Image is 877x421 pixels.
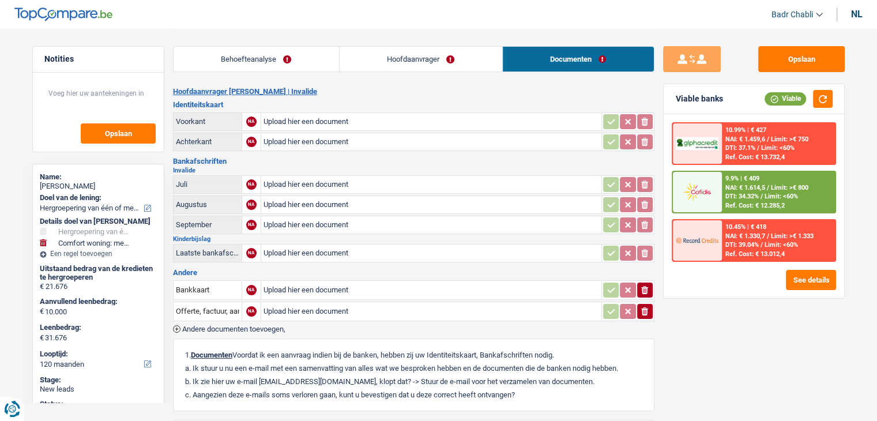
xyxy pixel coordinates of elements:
[173,167,654,174] h2: Invalide
[176,220,239,229] div: September
[246,137,257,147] div: NA
[764,241,797,249] span: Limit: <60%
[760,241,762,249] span: /
[725,136,765,143] span: NAI: € 1.459,6
[725,153,784,161] div: Ref. Cost: € 13.732,4
[174,47,339,72] a: Behoefteanalyse
[786,270,836,290] button: See details
[176,200,239,209] div: Augustus
[173,87,654,96] h2: Hoofdaanvrager [PERSON_NAME] | Invalide
[766,232,769,240] span: /
[246,116,257,127] div: NA
[725,144,755,152] span: DTI: 37.1%
[182,325,285,333] span: Andere documenten toevoegen,
[770,232,813,240] span: Limit: >€ 1.333
[40,193,155,202] label: Doel van de lening:
[764,193,797,200] span: Limit: <60%
[176,180,239,189] div: Juli
[756,144,759,152] span: /
[725,223,766,231] div: 10.45% | € 418
[104,130,131,137] span: Opslaan
[191,351,232,359] span: Documenten
[173,236,654,242] h2: Kinderbijslag
[176,249,239,257] div: Laatste bankafschriften mbt kinderbijslag
[81,123,156,144] button: Opslaan
[770,136,808,143] span: Limit: >€ 750
[725,175,759,182] div: 9.9% | € 409
[40,400,157,409] div: Status:
[40,282,157,291] div: € 21.676
[40,349,155,359] label: Looptijd:
[766,184,769,191] span: /
[176,137,239,146] div: Achterkant
[40,297,155,306] label: Aanvullend leenbedrag:
[14,7,112,21] img: TopCompare Logo
[770,184,808,191] span: Limit: >€ 800
[760,193,762,200] span: /
[771,10,813,20] span: Badr Chabli
[185,364,642,373] p: a. Ik stuur u nu een e-mail met een samenvatting van alles wat we besproken hebben en de document...
[40,307,44,316] span: €
[176,117,239,126] div: Voorkant
[246,200,257,210] div: NA
[758,46,845,72] button: Opslaan
[173,269,654,276] h3: Andere
[40,172,157,182] div: Name:
[173,157,654,165] h3: Bankafschriften
[725,184,765,191] span: NAI: € 1.614,5
[340,47,502,72] a: Hoofdaanvrager
[40,385,157,394] div: New leads
[725,126,766,134] div: 10.99% | € 427
[503,47,654,72] a: Documenten
[40,375,157,385] div: Stage:
[173,101,654,108] h3: Identiteitskaart
[40,217,157,226] div: Details doel van [PERSON_NAME]
[246,306,257,317] div: NA
[675,94,722,104] div: Viable banks
[40,333,44,343] span: €
[40,182,157,191] div: [PERSON_NAME]
[762,5,823,24] a: Badr Chabli
[185,390,642,399] p: c. Aangezien deze e-mails soms verloren gaan, kunt u bevestigen dat u deze correct heeft ontvangen?
[40,264,157,282] div: Uitstaand bedrag van de kredieten te hergroeperen
[676,181,718,202] img: Cofidis
[766,136,769,143] span: /
[725,202,784,209] div: Ref. Cost: € 12.285,2
[246,220,257,230] div: NA
[44,54,152,64] h5: Notities
[765,92,806,105] div: Viable
[725,232,765,240] span: NAI: € 1.330,7
[185,351,642,359] p: 1. Voordat ik een aanvraag indien bij de banken, hebben zij uw Identiteitskaart, Bankafschriften ...
[761,144,794,152] span: Limit: <60%
[246,285,257,295] div: NA
[40,323,155,332] label: Leenbedrag:
[246,248,257,258] div: NA
[725,193,758,200] span: DTI: 34.32%
[40,250,157,258] div: Een regel toevoegen
[725,250,784,258] div: Ref. Cost: € 13.012,4
[246,179,257,190] div: NA
[185,377,642,386] p: b. Ik zie hier uw e-mail [EMAIL_ADDRESS][DOMAIN_NAME], klopt dat? -> Stuur de e-mail voor het ver...
[173,325,285,333] button: Andere documenten toevoegen,
[725,241,758,249] span: DTI: 39.04%
[676,137,718,151] img: AlphaCredit
[676,230,718,251] img: Record Credits
[851,9,863,20] div: nl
